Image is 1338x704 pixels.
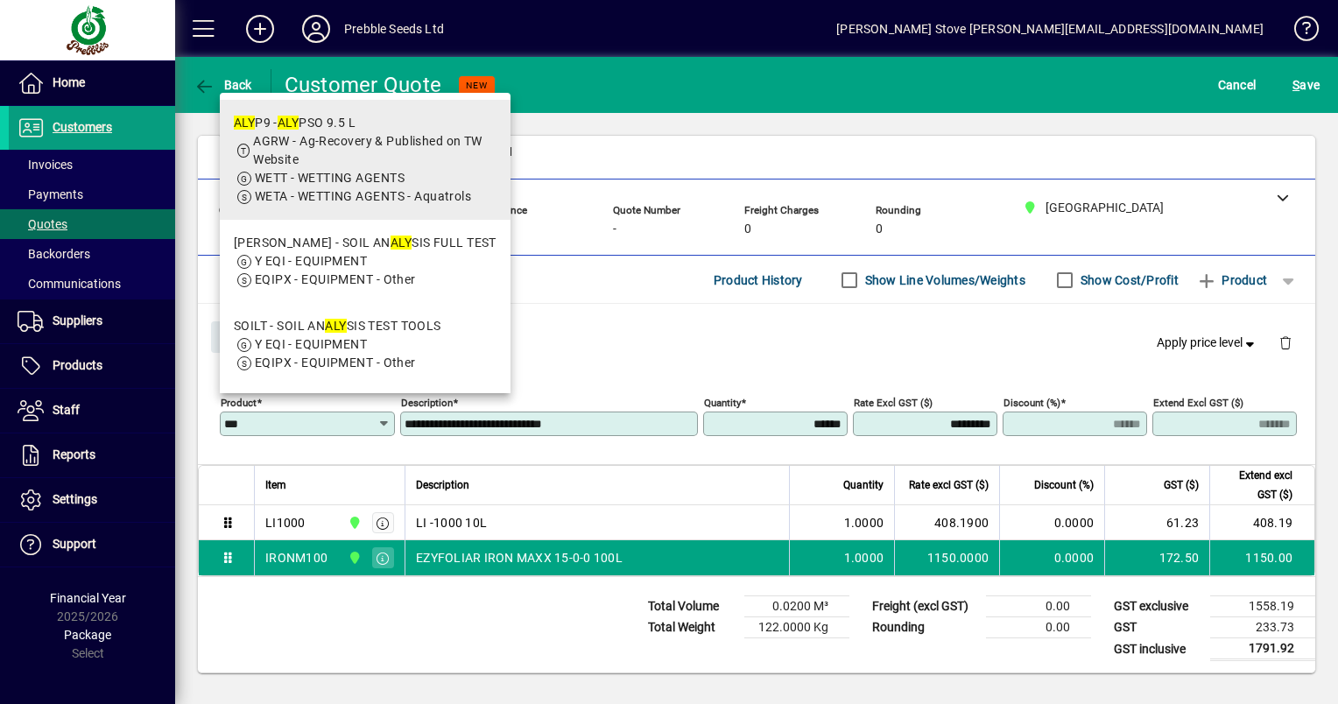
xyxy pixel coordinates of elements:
span: 1.0000 [844,514,884,532]
a: Staff [9,389,175,433]
button: Product [1187,264,1276,296]
div: P9 - PSO 9.5 L [234,114,496,132]
span: Reports [53,447,95,461]
td: Freight (excl GST) [863,596,986,617]
button: Product History [707,264,810,296]
span: Product History [714,266,803,294]
mat-label: Discount (%) [1003,397,1060,409]
span: Item [265,475,286,495]
a: Invoices [9,150,175,180]
span: Products [53,358,102,372]
span: Product [1196,266,1267,294]
a: Suppliers [9,299,175,343]
em: ALY [234,116,255,130]
span: 0 [876,222,883,236]
span: Y EQI - EQUIPMENT [255,254,367,268]
div: [PERSON_NAME] Stove [PERSON_NAME][EMAIL_ADDRESS][DOMAIN_NAME] [836,15,1264,43]
span: Payments [18,187,83,201]
em: ALY [391,236,412,250]
span: Rate excl GST ($) [909,475,989,495]
td: 0.0000 [999,540,1104,575]
div: Prebble Seeds Ltd [344,15,444,43]
a: Products [9,344,175,388]
span: Cancel [1218,71,1257,99]
app-page-header-button: Delete [1264,334,1306,350]
button: Add [232,13,288,45]
button: Delete [1264,321,1306,363]
label: Show Cost/Profit [1077,271,1179,289]
span: CHRISTCHURCH [343,548,363,567]
span: EZYFOLIAR IRON MAXX 15-0-0 100L [416,549,623,567]
button: Cancel [1214,69,1261,101]
span: Back [194,78,252,92]
span: Suppliers [53,313,102,327]
td: GST [1105,617,1210,638]
td: 0.00 [986,617,1091,638]
a: Home [9,61,175,105]
span: WETA - WETTING AGENTS - Aquatrols [255,189,471,203]
span: Financial Year [50,591,126,605]
button: Apply price level [1150,327,1265,359]
app-page-header-button: Back [175,69,271,101]
a: Backorders [9,239,175,269]
mat-label: Extend excl GST ($) [1153,397,1243,409]
mat-option: SOILT - SOIL ANALYSIS TEST TOOLS [220,303,511,386]
td: 0.00 [986,596,1091,617]
button: Back [189,69,257,101]
div: IRONM100 [265,549,327,567]
td: Rounding [863,617,986,638]
span: NEW [466,80,488,91]
span: EQIPX - EQUIPMENT - Other [255,356,416,370]
em: ALY [325,319,346,333]
a: Payments [9,180,175,209]
td: Total Volume [639,596,744,617]
span: ave [1292,71,1320,99]
span: Communications [18,277,121,291]
td: 1791.92 [1210,638,1315,660]
span: Backorders [18,247,90,261]
a: Quotes [9,209,175,239]
td: 122.0000 Kg [744,617,849,638]
span: AGRW - Ag-Recovery & Published on TW Website [253,134,482,166]
td: 1150.00 [1209,540,1314,575]
td: 61.23 [1104,505,1209,540]
div: [PERSON_NAME] - SOIL AN SIS FULL TEST [234,234,496,252]
div: Customer Quote [285,71,442,99]
span: Quotes [18,217,67,231]
em: ALY [278,116,299,130]
td: 1558.19 [1210,596,1315,617]
a: Knowledge Base [1281,4,1316,60]
button: Close [211,321,271,353]
div: SOILT - SOIL AN SIS TEST TOOLS [234,317,441,335]
td: 0.0000 [999,505,1104,540]
span: EQIPX - EQUIPMENT - Other [255,272,416,286]
app-page-header-button: Close [207,328,275,344]
span: CHRISTCHURCH [343,513,363,532]
mat-option: SOILA - SOIL ANALYSIS FULL TEST [220,220,511,303]
label: Show Line Volumes/Weights [862,271,1025,289]
td: GST exclusive [1105,596,1210,617]
span: Package [64,628,111,642]
div: 408.1900 [905,514,989,532]
span: WETT - WETTING AGENTS [255,171,405,185]
span: 1.0000 [844,549,884,567]
span: Invoices [18,158,73,172]
span: Apply price level [1157,334,1258,352]
td: Total Weight [639,617,744,638]
span: LI -1000 10L [416,514,487,532]
td: 408.19 [1209,505,1314,540]
a: Reports [9,433,175,477]
span: Staff [53,403,80,417]
mat-label: Quantity [704,397,741,409]
div: 1150.0000 [905,549,989,567]
mat-option: ALYP9 - ALYPSO 9.5 L [220,100,511,220]
button: Save [1288,69,1324,101]
span: Discount (%) [1034,475,1094,495]
a: Communications [9,269,175,299]
span: Customers [53,120,112,134]
span: - [613,222,616,236]
span: S [1292,78,1299,92]
td: GST inclusive [1105,638,1210,660]
td: 172.50 [1104,540,1209,575]
a: Support [9,523,175,567]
